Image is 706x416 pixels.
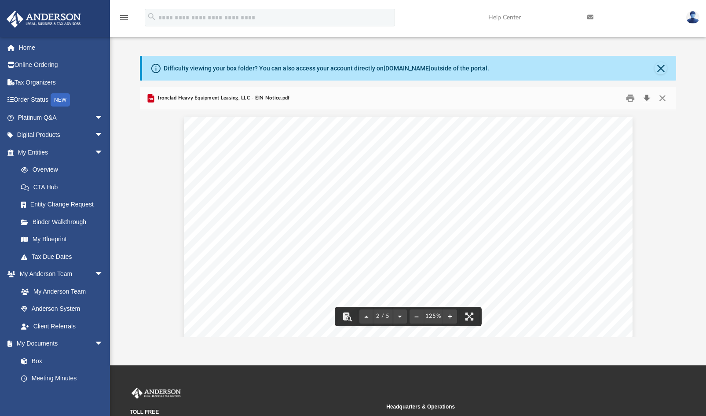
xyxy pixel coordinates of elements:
[12,161,117,179] a: Overview
[393,307,407,326] button: Next page
[156,94,290,102] span: Ironclad Heavy Equipment Leasing, LLC - EIN Notice.pdf
[12,196,117,214] a: Entity Change Request
[424,313,443,319] div: Current zoom level
[164,64,489,73] div: Difficulty viewing your box folder? You can also access your account directly on outside of the p...
[6,39,117,56] a: Home
[6,109,117,126] a: Platinum Q&Aarrow_drop_down
[384,65,431,72] a: [DOMAIN_NAME]
[130,387,183,399] img: Anderson Advisors Platinum Portal
[130,408,380,416] small: TOLL FREE
[260,268,305,276] span: applicants o
[622,92,639,105] button: Print
[639,92,655,105] button: Download
[51,93,70,107] div: NEW
[119,17,129,23] a: menu
[147,12,157,22] i: search
[95,335,112,353] span: arrow_drop_down
[6,126,117,144] a: Digital Productsarrow_drop_down
[310,268,544,276] span: icial IRS notice and will contain important information regarding
[12,178,117,196] a: CTA Hub
[95,126,112,144] span: arrow_drop_down
[386,403,636,411] small: Headquarters & Operations
[260,257,537,265] span: The confirmation letter will be mailed to the applicant. This letter will be the
[377,190,443,199] span: IRONCLAD HEAVY
[95,265,112,283] span: arrow_drop_down
[265,166,315,175] span: EIN assigned
[12,317,112,335] a: Client Referrals
[6,56,117,74] a: Online Ordering
[140,110,677,337] div: Document Viewer
[410,307,424,326] button: Zoom out
[260,313,433,326] span: Summary of your information
[460,307,479,326] button: Enter fullscreen
[655,62,667,74] button: Close
[140,110,677,337] div: File preview
[655,92,670,105] button: Close
[265,196,309,205] span: Legal name
[377,166,556,175] span: [US_EMPLOYER_IDENTIFICATION_NUMBER]
[119,12,129,23] i: menu
[12,231,112,248] a: My Blueprint
[337,307,357,326] button: Toggle findbar
[373,313,393,319] span: 2 / 5
[260,140,333,151] span: The EIN Details
[12,352,108,370] a: Box
[140,87,677,337] div: Preview
[6,144,117,161] a: My Entitiesarrow_drop_down
[6,91,117,109] a: Order StatusNEW
[95,109,112,127] span: arrow_drop_down
[686,11,699,24] img: User Pic
[359,307,373,326] button: Previous page
[12,248,117,265] a: Tax Due Dates
[377,201,476,210] span: EQUIPMENT LEASING LL C
[443,307,457,326] button: Zoom in
[12,370,112,387] a: Meeting Minutes
[12,300,112,318] a: Anderson System
[95,144,112,162] span: arrow_drop_down
[373,307,393,326] button: 2 / 5
[6,335,112,353] a: My Documentsarrow_drop_down
[12,283,108,300] a: My Anderson Team
[6,265,112,283] a: My Anderson Teamarrow_drop_down
[4,11,84,28] img: Anderson Advisors Platinum Portal
[305,268,311,276] span: ﬀ
[12,213,117,231] a: Binder Walkthrough
[260,279,481,287] span: your EIN. Allow up to 4 weeks for your letter to arrive by mail.
[6,74,117,91] a: Tax Organizers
